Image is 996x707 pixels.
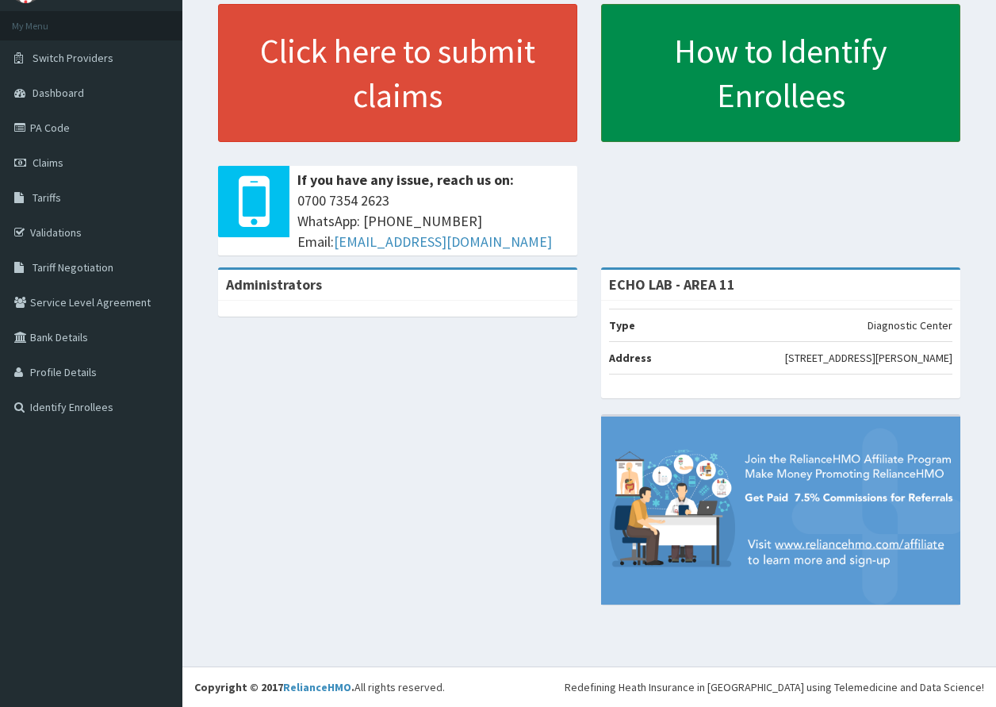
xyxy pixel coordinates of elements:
p: [STREET_ADDRESS][PERSON_NAME] [785,350,952,366]
span: 0700 7354 2623 WhatsApp: [PHONE_NUMBER] Email: [297,190,569,252]
footer: All rights reserved. [182,667,996,707]
span: Tariffs [33,190,61,205]
a: Click here to submit claims [218,4,577,142]
a: RelianceHMO [283,680,351,694]
span: Claims [33,156,63,170]
strong: ECHO LAB - AREA 11 [609,275,735,294]
span: Switch Providers [33,51,113,65]
strong: Copyright © 2017 . [194,680,354,694]
b: If you have any issue, reach us on: [297,171,514,189]
img: provider-team-banner.png [601,417,960,605]
b: Administrators [226,275,322,294]
b: Type [609,318,635,332]
a: [EMAIL_ADDRESS][DOMAIN_NAME] [334,232,552,251]
span: Dashboard [33,86,84,100]
span: Tariff Negotiation [33,260,113,275]
p: Diagnostic Center [868,317,952,333]
a: How to Identify Enrollees [601,4,960,142]
div: Redefining Heath Insurance in [GEOGRAPHIC_DATA] using Telemedicine and Data Science! [565,679,984,695]
b: Address [609,351,652,365]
